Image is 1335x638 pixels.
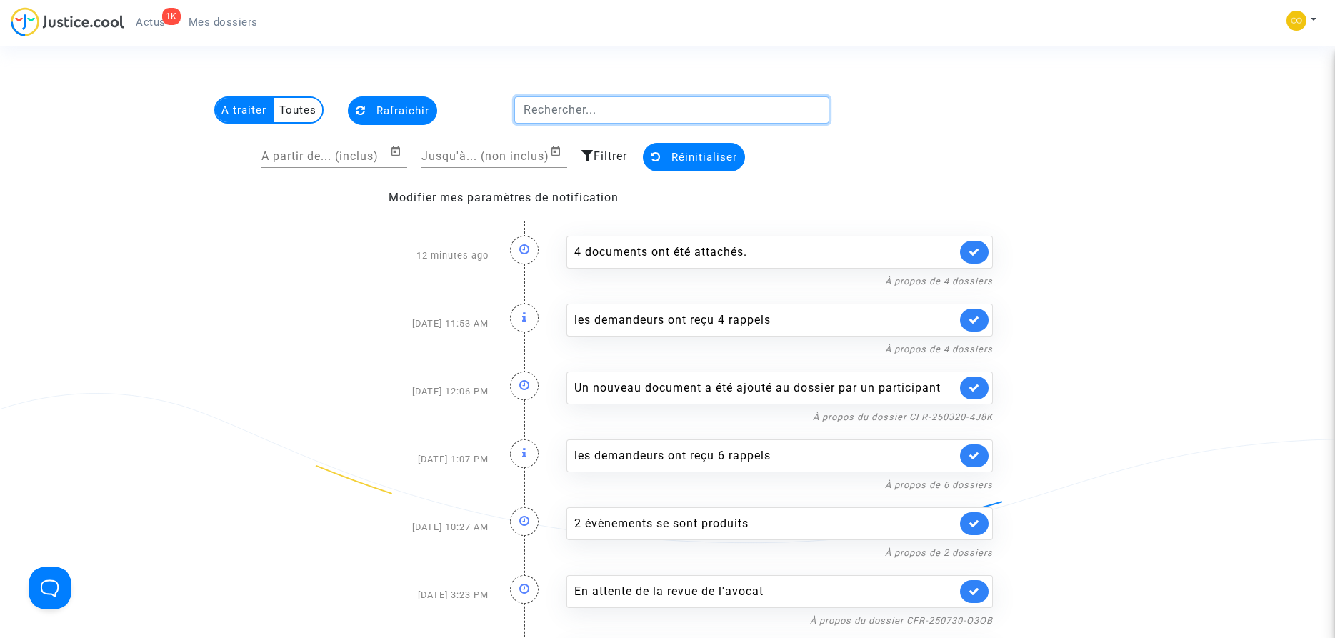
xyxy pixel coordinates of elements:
a: À propos de 6 dossiers [885,479,993,490]
div: 2 évènements se sont produits [574,515,956,532]
button: Réinitialiser [643,143,745,171]
span: Mes dossiers [189,16,258,29]
a: 1KActus [124,11,177,33]
span: Filtrer [594,149,627,163]
a: Mes dossiers [177,11,269,33]
div: [DATE] 3:23 PM [331,561,499,629]
span: Réinitialiser [671,151,737,164]
a: À propos de 4 dossiers [885,276,993,286]
div: les demandeurs ont reçu 4 rappels [574,311,956,329]
div: En attente de la revue de l'avocat [574,583,956,600]
a: À propos du dossier CFR-250730-Q3QB [810,615,993,626]
div: 1K [162,8,181,25]
img: 5a13cfc393247f09c958b2f13390bacc [1286,11,1306,31]
div: [DATE] 11:53 AM [331,289,499,357]
div: [DATE] 10:27 AM [331,493,499,561]
multi-toggle-item: Toutes [274,98,322,122]
div: [DATE] 1:07 PM [331,425,499,493]
div: les demandeurs ont reçu 6 rappels [574,447,956,464]
div: 12 minutes ago [331,221,499,289]
a: À propos du dossier CFR-250320-4J8K [813,412,993,422]
a: À propos de 4 dossiers [885,344,993,354]
button: Open calendar [550,143,567,160]
span: Rafraichir [376,104,429,117]
button: Rafraichir [348,96,437,125]
a: Modifier mes paramètres de notification [389,191,619,204]
div: Un nouveau document a été ajouté au dossier par un participant [574,379,956,397]
div: [DATE] 12:06 PM [331,357,499,425]
div: 4 documents ont été attachés. [574,244,956,261]
a: À propos de 2 dossiers [885,547,993,558]
button: Open calendar [390,143,407,160]
span: Actus [136,16,166,29]
multi-toggle-item: A traiter [216,98,274,122]
img: jc-logo.svg [11,7,124,36]
input: Rechercher... [514,96,829,124]
iframe: Help Scout Beacon - Open [29,567,71,609]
